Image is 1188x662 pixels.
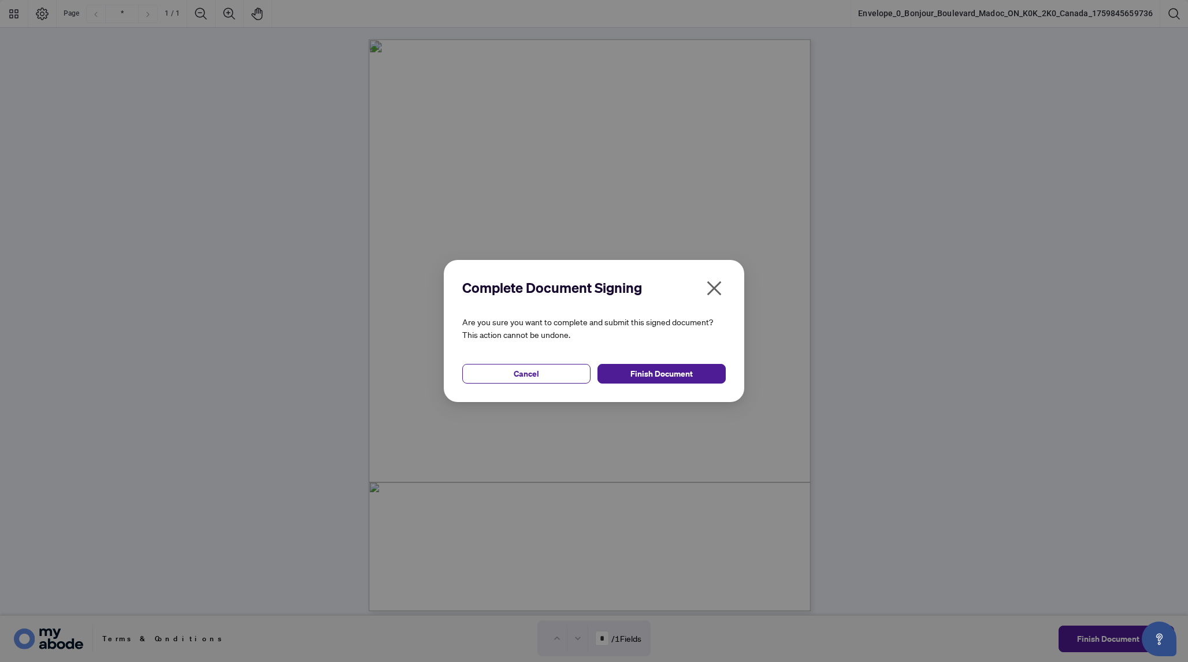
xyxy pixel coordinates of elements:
[514,365,539,383] span: Cancel
[462,364,591,384] button: Cancel
[597,364,726,384] button: Finish Document
[1142,622,1176,656] button: Open asap
[462,278,726,384] div: Are you sure you want to complete and submit this signed document? This action cannot be undone.
[462,278,726,297] h2: Complete Document Signing
[630,365,693,383] span: Finish Document
[705,279,723,297] span: close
